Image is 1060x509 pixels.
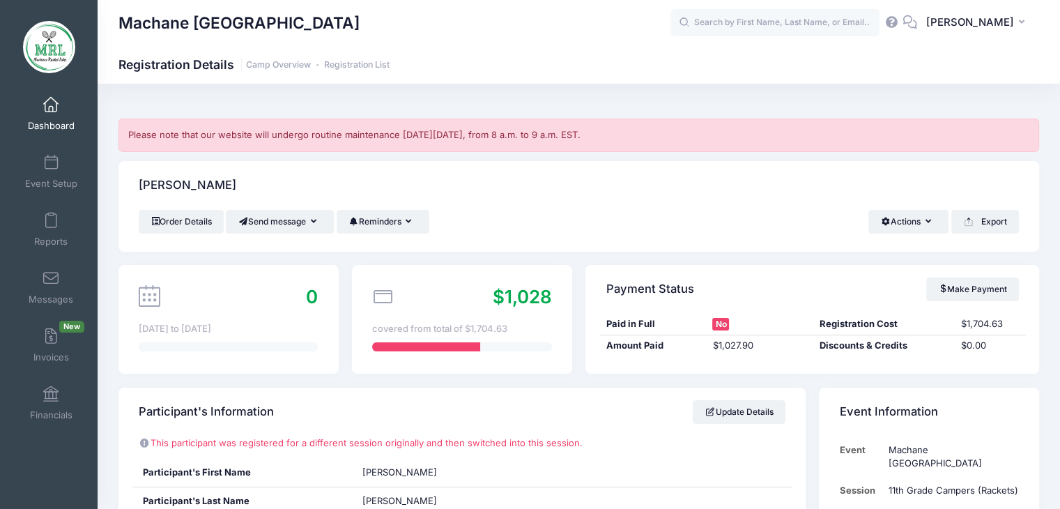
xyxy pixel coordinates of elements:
div: Participant's First Name [132,459,353,487]
span: Invoices [33,351,69,363]
a: Registration List [324,60,390,70]
button: Reminders [337,210,429,234]
div: $1,027.90 [706,339,813,353]
button: [PERSON_NAME] [917,7,1039,39]
span: [PERSON_NAME] [926,15,1014,30]
td: Session [840,477,882,504]
div: Please note that our website will undergo routine maintenance [DATE][DATE], from 8 a.m. to 9 a.m.... [118,119,1039,152]
button: Send message [226,210,334,234]
div: Registration Cost [813,317,955,331]
h4: [PERSON_NAME] [139,165,236,205]
span: Dashboard [28,120,75,132]
span: No [712,318,729,331]
h4: Event Information [840,392,938,432]
div: $0.00 [955,339,1026,353]
h1: Machane [GEOGRAPHIC_DATA] [118,7,360,39]
div: Amount Paid [599,339,706,353]
a: Reports [18,205,84,254]
div: [DATE] to [DATE] [139,322,318,336]
span: 0 [306,286,318,307]
img: Machane Racket Lake [23,21,75,73]
span: Reports [34,236,68,248]
span: Messages [29,294,73,305]
a: Order Details [139,210,224,234]
a: Dashboard [18,89,84,138]
span: Financials [30,409,72,421]
a: Event Setup [18,147,84,196]
a: InvoicesNew [18,321,84,370]
p: This participant was registered for a different session originally and then switched into this se... [139,436,785,450]
div: $1,704.63 [955,317,1026,331]
td: Machane [GEOGRAPHIC_DATA] [882,436,1018,478]
h4: Payment Status [606,270,694,310]
div: Discounts & Credits [813,339,955,353]
span: $1,028 [493,286,552,307]
button: Export [951,210,1019,234]
div: covered from total of $1,704.63 [372,322,551,336]
span: Event Setup [25,178,77,190]
span: [PERSON_NAME] [362,466,437,478]
h4: Participant's Information [139,392,274,432]
span: New [59,321,84,333]
a: Messages [18,263,84,312]
h1: Registration Details [118,57,390,72]
a: Camp Overview [246,60,311,70]
td: Event [840,436,882,478]
span: [PERSON_NAME] [362,495,437,506]
button: Actions [868,210,948,234]
td: 11th Grade Campers (Rackets) [882,477,1018,504]
input: Search by First Name, Last Name, or Email... [670,9,880,37]
a: Financials [18,379,84,427]
a: Update Details [693,400,785,424]
a: Make Payment [926,278,1019,301]
div: Paid in Full [599,317,706,331]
